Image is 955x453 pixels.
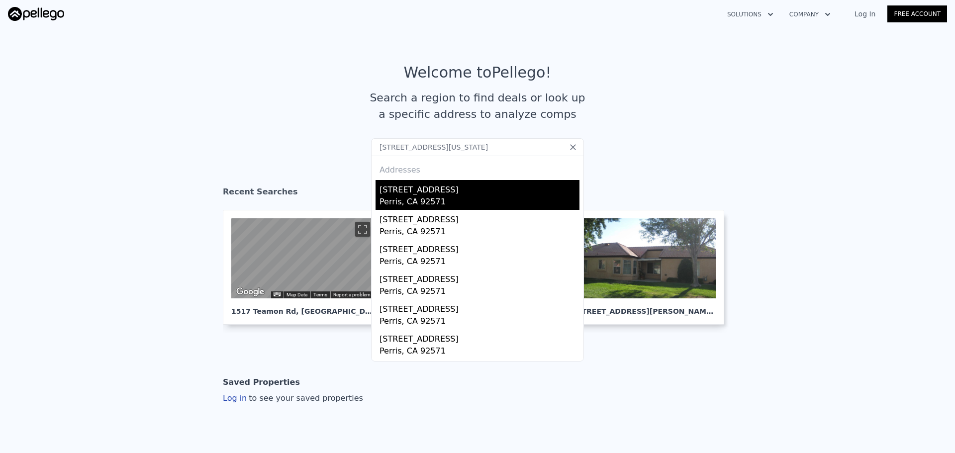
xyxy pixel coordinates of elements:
div: Addresses [376,156,579,180]
div: 1517 Teamon Rd , [GEOGRAPHIC_DATA] [231,298,374,316]
a: Terms (opens in new tab) [313,292,327,297]
span: to see your saved properties [247,393,363,403]
button: Company [781,5,839,23]
button: Keyboard shortcuts [274,292,281,296]
div: Perris, CA 92571 [380,256,579,270]
button: Solutions [719,5,781,23]
div: [STREET_ADDRESS][PERSON_NAME] , [GEOGRAPHIC_DATA] [573,298,716,316]
a: Report a problem [333,292,371,297]
a: Open this area in Google Maps (opens a new window) [234,285,267,298]
a: [STREET_ADDRESS][PERSON_NAME], [GEOGRAPHIC_DATA] [565,210,732,325]
div: Recent Searches [223,178,732,210]
input: Search an address or region... [371,138,584,156]
img: Google [234,285,267,298]
div: [STREET_ADDRESS] [380,329,579,345]
div: Street View [231,218,374,298]
div: [STREET_ADDRESS] [380,240,579,256]
div: Search a region to find deals or look up a specific address to analyze comps [366,90,589,122]
a: Log In [843,9,887,19]
div: Perris, CA 92571 [380,226,579,240]
div: Saved Properties [223,372,300,392]
a: Free Account [887,5,947,22]
div: [STREET_ADDRESS] [380,270,579,285]
img: Pellego [8,7,64,21]
div: [STREET_ADDRESS] [380,210,579,226]
div: Perris, CA 92571 [380,285,579,299]
div: Perris, CA 92571 [380,196,579,210]
button: Toggle fullscreen view [355,222,370,237]
div: Log in [223,392,363,404]
div: [STREET_ADDRESS] [380,359,579,375]
div: [STREET_ADDRESS] [380,299,579,315]
button: Map Data [286,291,307,298]
a: Map 1517 Teamon Rd, [GEOGRAPHIC_DATA] [223,210,390,325]
div: Map [231,218,374,298]
div: Perris, CA 92571 [380,345,579,359]
div: [STREET_ADDRESS] [380,180,579,196]
div: Welcome to Pellego ! [404,64,552,82]
div: Perris, CA 92571 [380,315,579,329]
